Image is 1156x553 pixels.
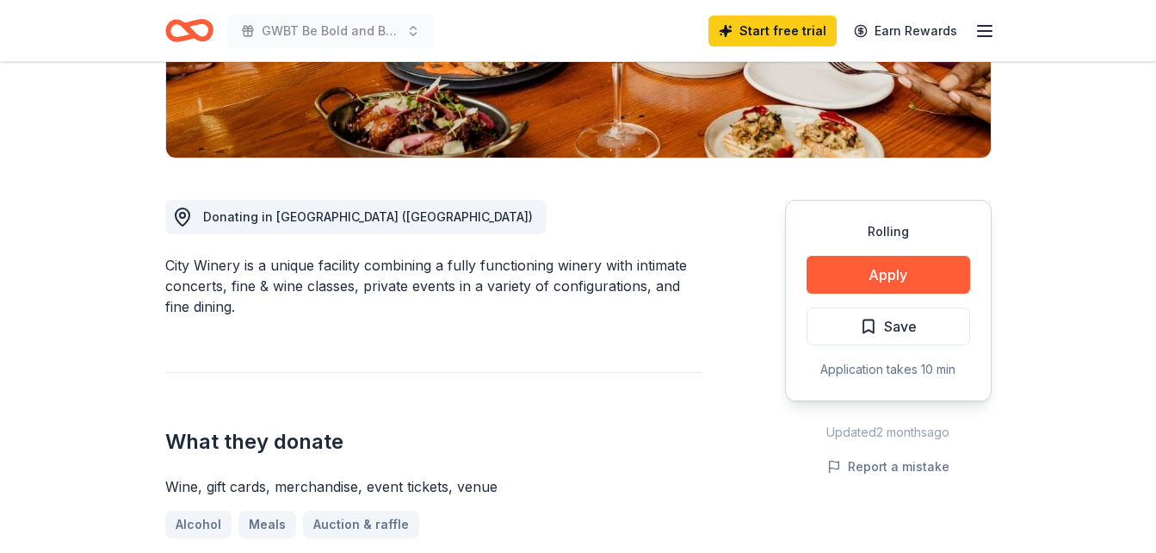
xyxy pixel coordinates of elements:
span: GWBT Be Bold and BeYOUtiful Blueprint Conference [262,21,399,41]
div: Wine, gift cards, merchandise, event tickets, venue [165,476,702,497]
div: Application takes 10 min [807,359,970,380]
a: Auction & raffle [303,511,419,538]
a: Start free trial [708,16,837,47]
button: Apply [807,256,970,294]
span: Donating in [GEOGRAPHIC_DATA] ([GEOGRAPHIC_DATA]) [203,209,533,224]
button: GWBT Be Bold and BeYOUtiful Blueprint Conference [227,14,434,48]
span: Save [884,315,917,338]
div: City Winery is a unique facility combining a fully functioning winery with intimate concerts, fin... [165,255,702,317]
a: Home [165,10,213,51]
a: Earn Rewards [844,16,967,47]
div: Rolling [807,221,970,242]
a: Alcohol [165,511,232,538]
h2: What they donate [165,428,702,456]
div: Updated 2 months ago [785,422,992,443]
button: Save [807,308,970,345]
a: Meals [238,511,296,538]
button: Report a mistake [827,457,949,477]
